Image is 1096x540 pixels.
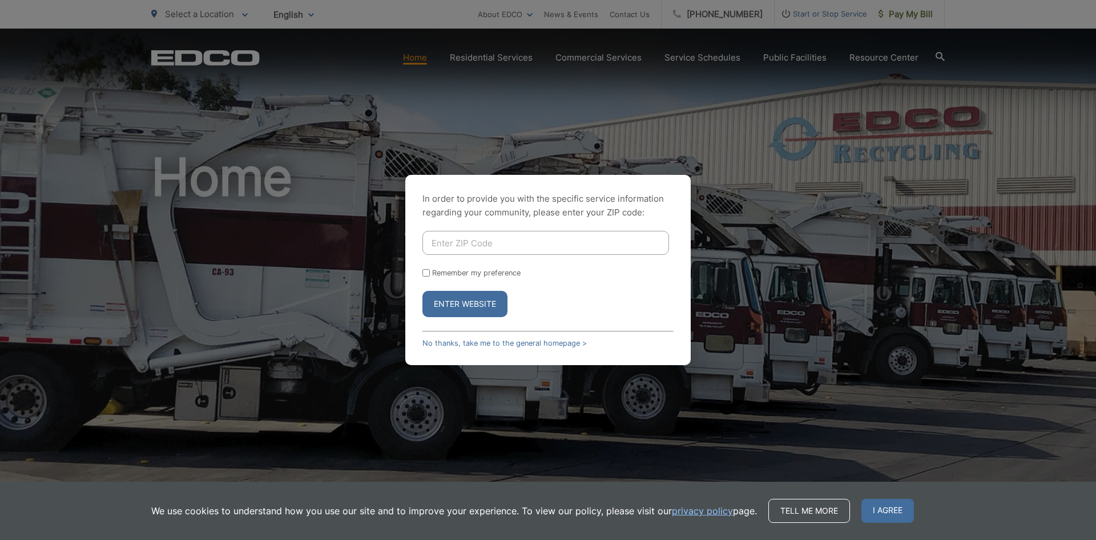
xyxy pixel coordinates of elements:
[432,269,521,277] label: Remember my preference
[861,499,914,523] span: I agree
[422,231,669,255] input: Enter ZIP Code
[422,339,587,347] a: No thanks, take me to the general homepage >
[422,192,674,219] p: In order to provide you with the specific service information regarding your community, please en...
[151,504,757,518] p: We use cookies to understand how you use our site and to improve your experience. To view our pol...
[672,504,733,518] a: privacy policy
[768,499,850,523] a: Tell me more
[422,291,507,317] button: Enter Website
